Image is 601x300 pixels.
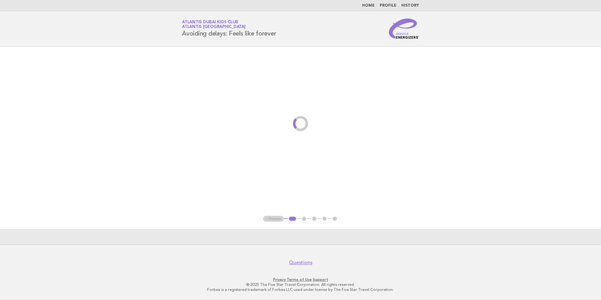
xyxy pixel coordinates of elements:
a: Profile [380,4,396,8]
h1: Avoiding delays: Feels like forever [182,20,276,37]
a: Atlantis Dubai Kids ClubAtlantis [GEOGRAPHIC_DATA] [182,20,245,29]
p: © 2025 The Five Star Travel Corporation. All rights reserved. [108,282,493,287]
p: · · [108,277,493,282]
img: Service Energizers [389,19,419,39]
a: Terms of Use [287,277,312,282]
p: Forbes is a registered trademark of Forbes LLC used under license by The Five Star Travel Corpora... [108,287,493,292]
a: Privacy [273,277,286,282]
a: Questions [289,259,312,266]
a: History [401,4,419,8]
a: Support [313,277,328,282]
span: Atlantis [GEOGRAPHIC_DATA] [182,25,245,29]
a: Home [362,4,375,8]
